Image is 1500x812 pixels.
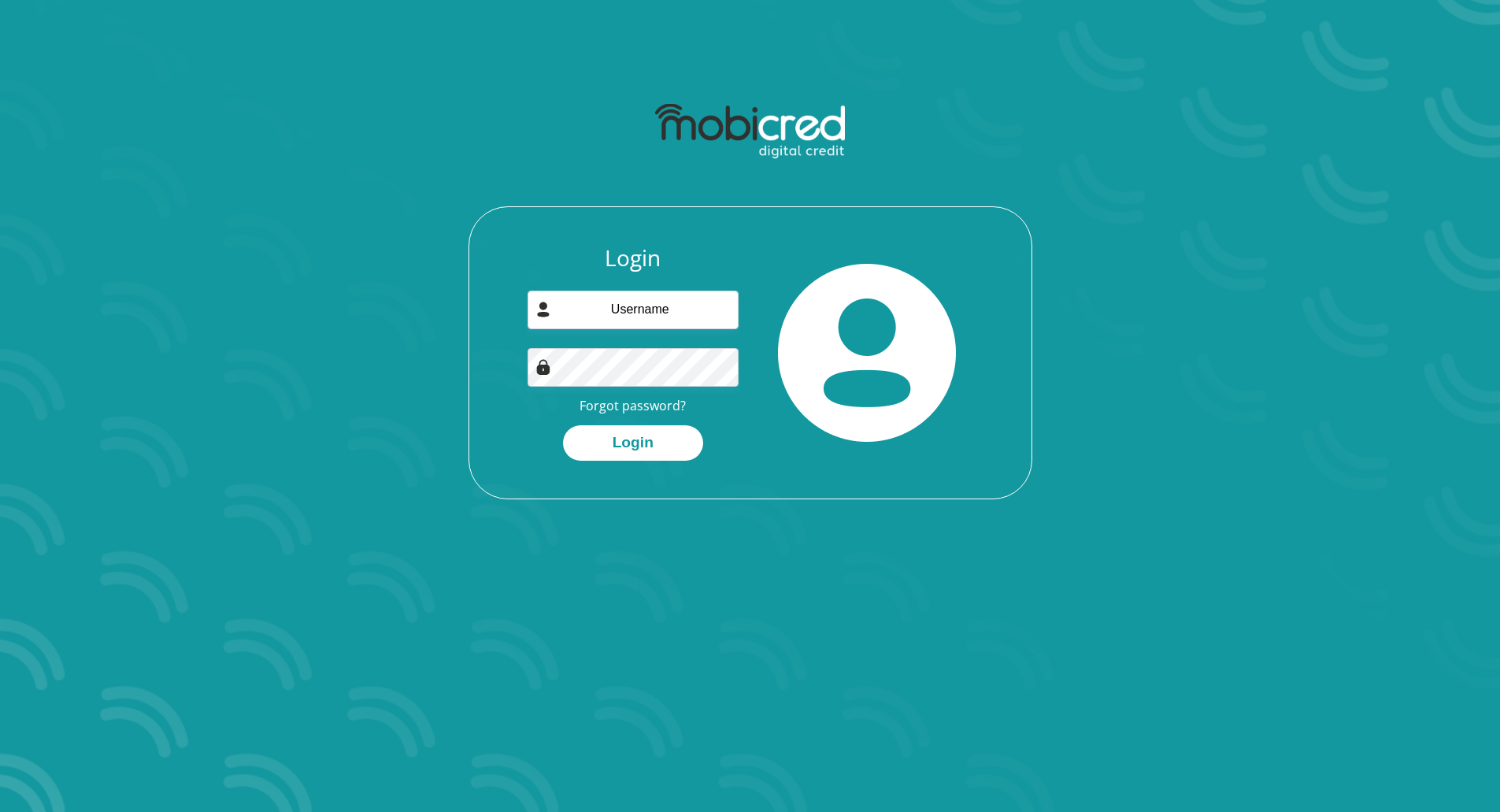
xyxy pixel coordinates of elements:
[535,302,551,317] img: user-icon image
[535,359,551,375] img: Image
[528,291,739,329] input: Username
[528,245,739,272] h3: Login
[655,104,845,159] img: mobicred logo
[563,425,703,461] button: Login
[580,397,686,414] a: Forgot password?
